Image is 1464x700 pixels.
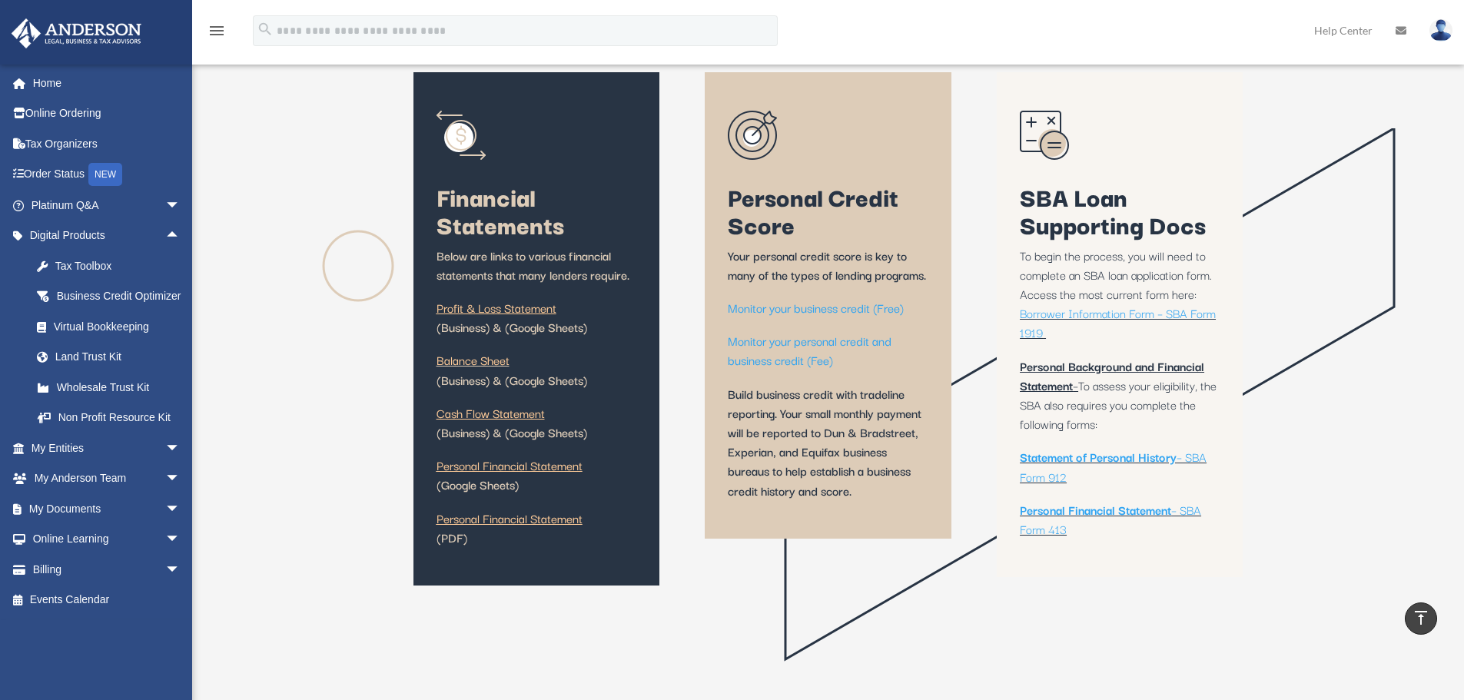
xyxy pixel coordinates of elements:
span: Personal Credit Score [728,177,898,243]
img: Anderson Advisors Platinum Portal [7,18,146,48]
a: Tax Organizers [11,128,204,159]
a: Statement of Personal History– SBA Form 912 [1020,447,1207,493]
span: To assess your eligibility, the SBA also requires you complete the following forms: [1020,376,1217,433]
span: – [1073,376,1078,394]
span: To begin the process, you will need to complete an SBA loan application form. Access the most cur... [1020,246,1212,303]
span: – SBA Form 413 [1020,500,1201,538]
b: Personal Financial Statement [1020,500,1171,519]
a: My Entitiesarrow_drop_down [11,433,204,463]
span: arrow_drop_down [165,433,196,464]
a: Billingarrow_drop_down [11,554,204,585]
a: Cash Flow Statement [437,403,545,430]
p: (Business) & (Google Sheets) [437,350,636,403]
span: arrow_drop_down [165,190,196,221]
a: Online Learningarrow_drop_down [11,524,204,555]
a: Tax Toolbox [22,250,204,281]
span: arrow_drop_down [165,463,196,495]
a: menu [207,27,226,40]
a: Monitor your business credit (Free) [728,298,904,324]
p: (Business) & (Google Sheets) [437,403,636,456]
div: Wholesale Trust Kit [54,378,184,397]
a: Monitor your personal credit and business credit (Fee) [728,331,891,377]
span: arrow_drop_down [165,493,196,525]
a: Home [11,68,204,98]
a: Platinum Q&Aarrow_drop_down [11,190,204,221]
p: (Google Sheets) [437,456,636,508]
span: Borrower Information Form – SBA Form 1919 [1020,304,1216,341]
i: menu [207,22,226,40]
a: Profit & Loss Statement [437,298,556,324]
i: search [257,21,274,38]
span: arrow_drop_down [165,554,196,586]
div: Virtual Bookkeeping [54,317,184,337]
a: Business Credit Optimizer [22,281,204,312]
p: Below are links to various financial statements that many lenders require. [437,246,636,298]
b: Statement of Personal History [1020,447,1177,466]
a: Personal Financial Statement [437,456,583,482]
div: Non Profit Resource Kit [54,408,184,427]
span: – SBA Form 912 [1020,447,1207,485]
a: Balance Sheet [437,350,510,377]
p: (Business) & (Google Sheets) [437,298,636,350]
a: Borrower Information Form – SBA Form 1919 [1020,304,1216,349]
a: My Documentsarrow_drop_down [11,493,204,524]
div: Tax Toolbox [54,257,184,276]
a: Online Ordering [11,98,204,129]
span: arrow_drop_up [165,221,196,252]
a: Order StatusNEW [11,159,204,191]
img: User Pic [1429,19,1452,41]
a: vertical_align_top [1405,602,1437,635]
div: Land Trust Kit [54,347,184,367]
span: arrow_drop_down [165,524,196,556]
p: Your personal credit score is key to many of the types of lending programs. [728,246,928,298]
a: My Anderson Teamarrow_drop_down [11,463,204,494]
b: Personal Background and Financial Statement [1020,357,1204,394]
a: Personal Financial Statement– SBA Form 413 [1020,500,1201,546]
a: Virtual Bookkeeping [22,311,204,342]
a: Non Profit Resource Kit [22,403,204,433]
span: SBA Loan Supporting Docs [1020,177,1206,243]
a: Personal Financial Statement [437,509,583,535]
i: vertical_align_top [1412,609,1430,627]
span: Cash Flow Statement [437,403,545,422]
a: Events Calendar [11,585,204,615]
p: (PDF) [437,509,636,547]
a: Digital Productsarrow_drop_up [11,221,204,251]
p: Build business credit with tradeline reporting. Your small monthly payment will be reported to Du... [728,384,928,500]
a: Wholesale Trust Kit [22,372,204,403]
div: NEW [88,163,122,186]
a: Land Trust Kit [22,342,204,373]
span: Financial Statements [437,177,564,243]
div: Business Credit Optimizer [54,287,184,306]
